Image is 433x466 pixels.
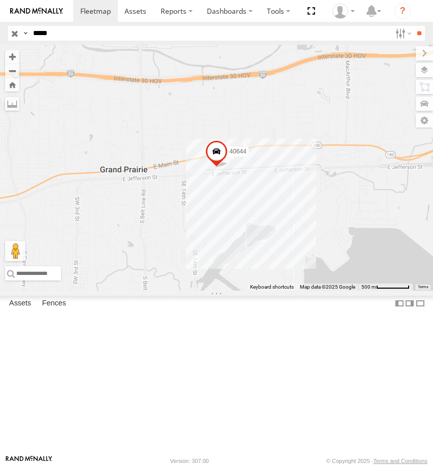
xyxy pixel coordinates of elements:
label: Map Settings [416,113,433,128]
label: Search Query [21,26,29,41]
button: Map Scale: 500 m per 62 pixels [358,284,413,291]
button: Zoom in [5,50,19,64]
div: Juan Oropeza [329,4,359,19]
label: Measure [5,97,19,111]
span: 500 m [361,284,376,290]
label: Dock Summary Table to the Right [405,296,415,310]
label: Hide Summary Table [415,296,425,310]
label: Search Filter Options [391,26,413,41]
label: Fences [37,296,71,310]
span: Map data ©2025 Google [300,284,355,290]
a: Terms (opens in new tab) [418,285,428,289]
button: Zoom out [5,64,19,78]
a: Visit our Website [6,456,52,466]
div: Version: 307.00 [170,458,209,464]
label: Dock Summary Table to the Left [394,296,405,310]
i: ? [394,3,411,19]
img: rand-logo.svg [10,8,63,15]
span: 40644 [230,148,246,155]
a: Terms and Conditions [374,458,427,464]
button: Zoom Home [5,78,19,91]
button: Drag Pegman onto the map to open Street View [5,241,25,261]
div: © Copyright 2025 - [326,458,427,464]
button: Keyboard shortcuts [250,284,294,291]
label: Assets [4,296,36,310]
